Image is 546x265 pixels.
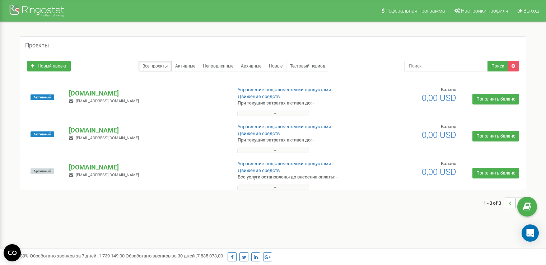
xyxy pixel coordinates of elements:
[472,168,519,178] a: Пополнить баланс
[404,61,488,71] input: Поиск
[484,197,505,208] span: 1 - 3 of 3
[487,61,508,71] button: Поиск
[422,130,456,140] span: 0,00 USD
[522,224,539,242] div: Open Intercom Messenger
[69,126,226,135] p: [DOMAIN_NAME]
[27,61,71,71] a: Новый проект
[76,173,139,177] span: [EMAIL_ADDRESS][DOMAIN_NAME]
[69,89,226,98] p: [DOMAIN_NAME]
[484,190,526,215] nav: ...
[99,253,125,259] u: 1 739 149,00
[197,253,223,259] u: 7 835 073,00
[30,253,125,259] span: Обработано звонков за 7 дней :
[76,99,139,103] span: [EMAIL_ADDRESS][DOMAIN_NAME]
[461,8,508,14] span: Настройки профиля
[238,94,280,99] a: Движение средств
[31,94,54,100] span: Активный
[139,61,172,71] a: Все проекты
[199,61,237,71] a: Непродленные
[422,93,456,103] span: 0,00 USD
[523,8,539,14] span: Выход
[472,94,519,104] a: Пополнить баланс
[441,124,456,129] span: Баланс
[76,136,139,140] span: [EMAIL_ADDRESS][DOMAIN_NAME]
[441,87,456,92] span: Баланс
[31,131,54,137] span: Активный
[238,124,331,129] a: Управление подключенными продуктами
[472,131,519,141] a: Пополнить баланс
[237,61,265,71] a: Архивные
[422,167,456,177] span: 0,00 USD
[238,100,353,107] p: При текущих затратах активен до: -
[238,137,353,144] p: При текущих затратах активен до: -
[126,253,223,259] span: Обработано звонков за 30 дней :
[238,131,280,136] a: Движение средств
[238,168,280,173] a: Движение средств
[238,87,331,92] a: Управление подключенными продуктами
[441,161,456,166] span: Баланс
[4,244,21,261] button: Open CMP widget
[238,174,353,181] p: Все услуги остановлены до внесения оплаты: -
[171,61,199,71] a: Активные
[265,61,286,71] a: Новые
[238,161,331,166] a: Управление подключенными продуктами
[286,61,329,71] a: Тестовый период
[31,168,54,174] span: Архивный
[25,42,49,49] h5: Проекты
[386,8,445,14] span: Реферальная программа
[69,163,226,172] p: [DOMAIN_NAME]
